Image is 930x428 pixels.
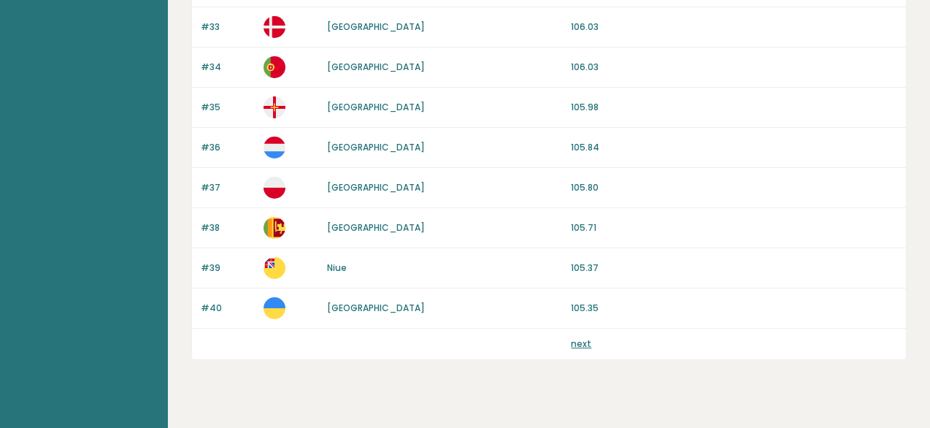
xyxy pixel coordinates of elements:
a: [GEOGRAPHIC_DATA] [327,61,425,73]
img: lk.svg [264,217,285,239]
p: #40 [201,302,255,315]
p: 106.03 [571,61,897,74]
img: dk.svg [264,16,285,38]
p: 105.98 [571,101,897,114]
a: next [571,337,591,350]
img: nu.svg [264,257,285,279]
p: #39 [201,261,255,275]
p: #34 [201,61,255,74]
a: [GEOGRAPHIC_DATA] [327,20,425,33]
p: 105.71 [571,221,897,234]
a: [GEOGRAPHIC_DATA] [327,302,425,314]
a: [GEOGRAPHIC_DATA] [327,221,425,234]
p: #33 [201,20,255,34]
p: 106.03 [571,20,897,34]
p: 105.84 [571,141,897,154]
a: [GEOGRAPHIC_DATA] [327,101,425,113]
p: #37 [201,181,255,194]
p: 105.35 [571,302,897,315]
p: #36 [201,141,255,154]
p: 105.37 [571,261,897,275]
p: #38 [201,221,255,234]
a: [GEOGRAPHIC_DATA] [327,141,425,153]
a: Niue [327,261,347,274]
img: gg.svg [264,96,285,118]
a: [GEOGRAPHIC_DATA] [327,181,425,194]
img: pl.svg [264,177,285,199]
img: ua.svg [264,297,285,319]
img: pt.svg [264,56,285,78]
p: 105.80 [571,181,897,194]
p: #35 [201,101,255,114]
img: lu.svg [264,137,285,158]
